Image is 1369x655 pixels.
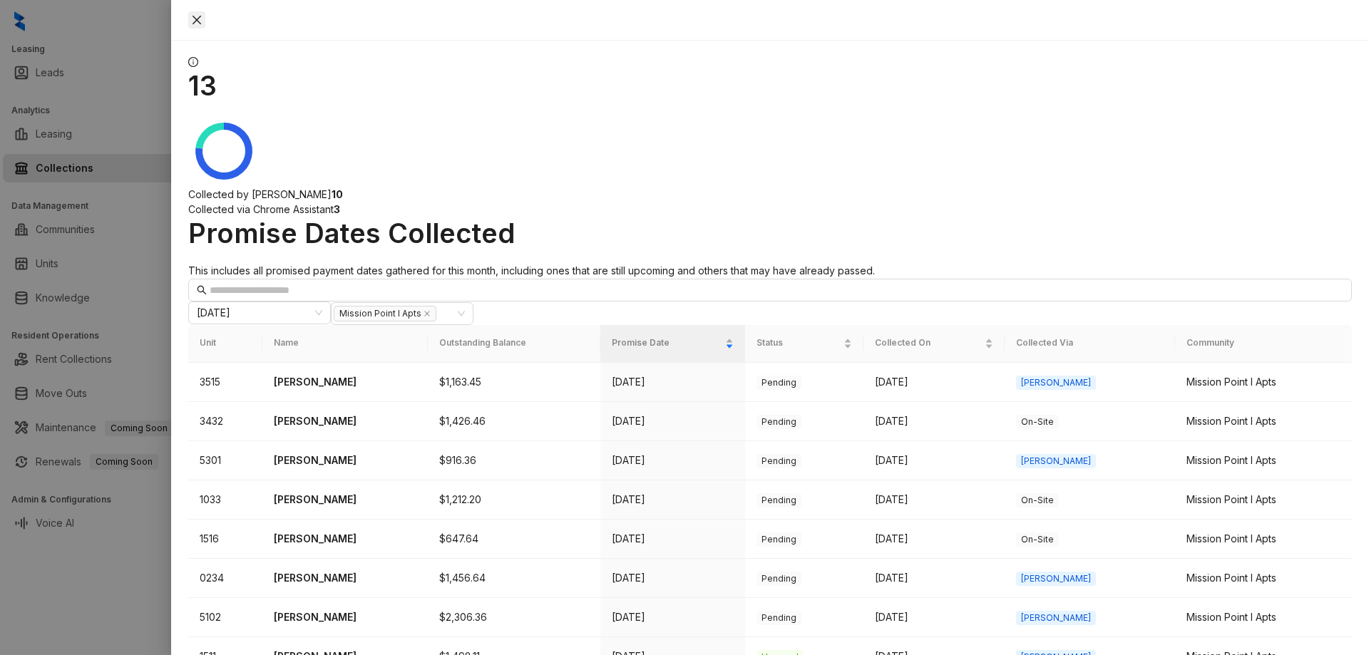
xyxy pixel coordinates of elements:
[428,402,600,441] td: $1,426.46
[188,520,262,559] td: 1516
[1016,493,1059,507] span: On-Site
[274,453,416,468] p: [PERSON_NAME]
[428,520,600,559] td: $647.64
[188,402,262,441] td: 3432
[428,441,600,480] td: $916.36
[188,217,1352,249] h1: Promise Dates Collected
[188,325,262,363] th: Unit
[188,480,262,520] td: 1033
[274,413,416,429] p: [PERSON_NAME]
[274,531,416,547] p: [PERSON_NAME]
[191,14,202,26] span: close
[188,363,262,402] td: 3515
[600,598,745,637] td: [DATE]
[188,11,205,29] button: Close
[428,480,600,520] td: $1,212.20
[757,336,841,350] span: Status
[600,480,745,520] td: [DATE]
[262,325,428,363] th: Name
[1186,413,1340,429] div: Mission Point I Apts
[1175,325,1352,363] th: Community
[863,520,1005,559] td: [DATE]
[188,188,332,200] span: Collected by [PERSON_NAME]
[863,559,1005,598] td: [DATE]
[188,57,198,67] span: info-circle
[195,123,252,180] g: Collected by Kelsey: 10
[863,441,1005,480] td: [DATE]
[863,402,1005,441] td: [DATE]
[1186,531,1340,547] div: Mission Point I Apts
[188,598,262,637] td: 5102
[188,264,875,277] span: This includes all promised payment dates gathered for this month, including ones that are still u...
[757,376,801,390] span: Pending
[600,520,745,559] td: [DATE]
[1186,453,1340,468] div: Mission Point I Apts
[428,325,600,363] th: Outstanding Balance
[612,336,722,350] span: Promise Date
[600,441,745,480] td: [DATE]
[757,493,801,507] span: Pending
[863,598,1005,637] td: [DATE]
[274,374,416,390] p: [PERSON_NAME]
[188,69,1352,102] h1: 13
[188,559,262,598] td: 0234
[757,611,801,625] span: Pending
[757,454,801,468] span: Pending
[1016,376,1096,390] span: [PERSON_NAME]
[600,402,745,441] td: [DATE]
[334,306,436,321] span: Mission Point I Apts
[274,609,416,625] p: [PERSON_NAME]
[274,492,416,507] p: [PERSON_NAME]
[195,123,224,148] g: Collected via Chrome Assistant: 3
[600,559,745,598] td: [DATE]
[757,532,801,547] span: Pending
[875,336,982,350] span: Collected On
[188,441,262,480] td: 5301
[1016,532,1059,547] span: On-Site
[757,572,801,586] span: Pending
[745,325,863,363] th: Status
[332,188,343,200] strong: 10
[428,598,600,637] td: $2,306.36
[188,203,334,215] span: Collected via Chrome Assistant
[1005,325,1175,363] th: Collected Via
[1186,492,1340,507] div: Mission Point I Apts
[428,559,600,598] td: $1,456.64
[334,203,340,215] strong: 3
[197,285,207,295] span: search
[1016,415,1059,429] span: On-Site
[1186,609,1340,625] div: Mission Point I Apts
[600,363,745,402] td: [DATE]
[757,415,801,429] span: Pending
[274,570,416,586] p: [PERSON_NAME]
[863,325,1005,363] th: Collected On
[1016,454,1096,468] span: [PERSON_NAME]
[1016,611,1096,625] span: [PERSON_NAME]
[1186,374,1340,390] div: Mission Point I Apts
[863,363,1005,402] td: [DATE]
[424,310,431,317] span: close
[197,302,322,324] span: October 2025
[1016,572,1096,586] span: [PERSON_NAME]
[428,363,600,402] td: $1,163.45
[1186,570,1340,586] div: Mission Point I Apts
[863,480,1005,520] td: [DATE]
